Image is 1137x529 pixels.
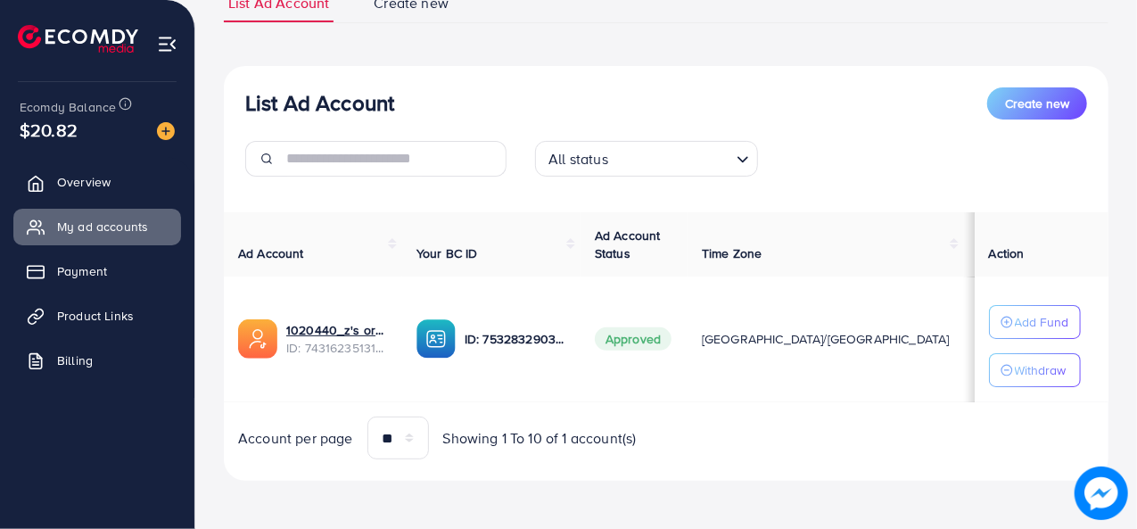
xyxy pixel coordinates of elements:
[13,343,181,378] a: Billing
[13,298,181,334] a: Product Links
[535,141,758,177] div: Search for option
[286,339,388,357] span: ID: 7431623513184124945
[13,164,181,200] a: Overview
[18,25,138,53] img: logo
[57,262,107,280] span: Payment
[20,98,116,116] span: Ecomdy Balance
[1075,467,1128,520] img: image
[57,307,134,325] span: Product Links
[465,328,566,350] p: ID: 7532832903219658768
[20,117,78,143] span: $20.82
[1005,95,1069,112] span: Create new
[987,87,1087,120] button: Create new
[1015,360,1067,381] p: Withdraw
[989,353,1081,387] button: Withdraw
[245,90,394,116] h3: List Ad Account
[416,244,478,262] span: Your BC ID
[595,327,671,351] span: Approved
[595,227,661,262] span: Ad Account Status
[238,428,353,449] span: Account per page
[157,122,175,140] img: image
[702,330,950,348] span: [GEOGRAPHIC_DATA]/[GEOGRAPHIC_DATA]
[238,244,304,262] span: Ad Account
[57,351,93,369] span: Billing
[443,428,637,449] span: Showing 1 To 10 of 1 account(s)
[545,146,612,172] span: All status
[614,143,729,172] input: Search for option
[157,34,177,54] img: menu
[238,319,277,359] img: ic-ads-acc.e4c84228.svg
[416,319,456,359] img: ic-ba-acc.ded83a64.svg
[989,244,1025,262] span: Action
[1015,311,1069,333] p: Add Fund
[286,321,388,339] a: 1020440_z's organic 1st_1730309698409
[57,218,148,236] span: My ad accounts
[13,253,181,289] a: Payment
[989,305,1081,339] button: Add Fund
[57,173,111,191] span: Overview
[13,209,181,244] a: My ad accounts
[702,244,762,262] span: Time Zone
[286,321,388,358] div: <span class='underline'>1020440_z's organic 1st_1730309698409</span></br>7431623513184124945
